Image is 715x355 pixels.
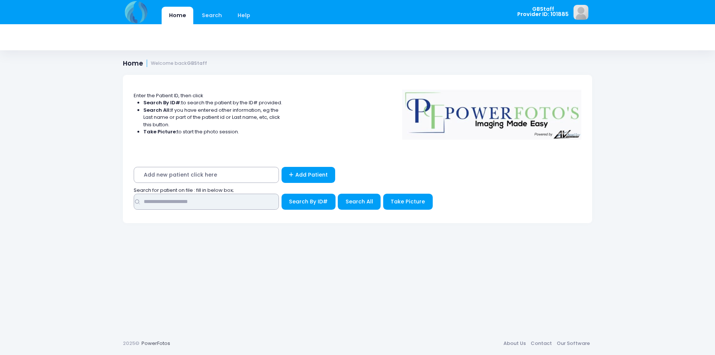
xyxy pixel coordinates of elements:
[143,128,283,136] li: to start the photo session.
[517,6,569,17] span: GBStaff Provider ID: 101885
[289,198,328,205] span: Search By ID#
[143,99,181,106] strong: Search By ID#:
[143,128,177,135] strong: Take Picture:
[143,107,283,129] li: If you have entered other information, eg the Last name or part of the patient id or Last name, e...
[338,194,381,210] button: Search All
[282,167,336,183] a: Add Patient
[143,107,171,114] strong: Search All:
[162,7,193,24] a: Home
[151,61,207,66] small: Welcome back
[123,340,139,347] span: 2025©
[501,337,528,350] a: About Us
[399,85,585,140] img: Logo
[134,187,234,194] span: Search for patient on file : fill in below box;
[231,7,258,24] a: Help
[383,194,433,210] button: Take Picture
[194,7,229,24] a: Search
[346,198,373,205] span: Search All
[391,198,425,205] span: Take Picture
[573,5,588,20] img: image
[528,337,554,350] a: Contact
[134,167,279,183] span: Add new patient click here
[187,60,207,66] strong: GBStaff
[142,340,170,347] a: PowerFotos
[123,60,207,67] h1: Home
[143,99,283,107] li: to search the patient by the ID# provided.
[554,337,592,350] a: Our Software
[134,92,203,99] span: Enter the Patient ID, then click
[282,194,336,210] button: Search By ID#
